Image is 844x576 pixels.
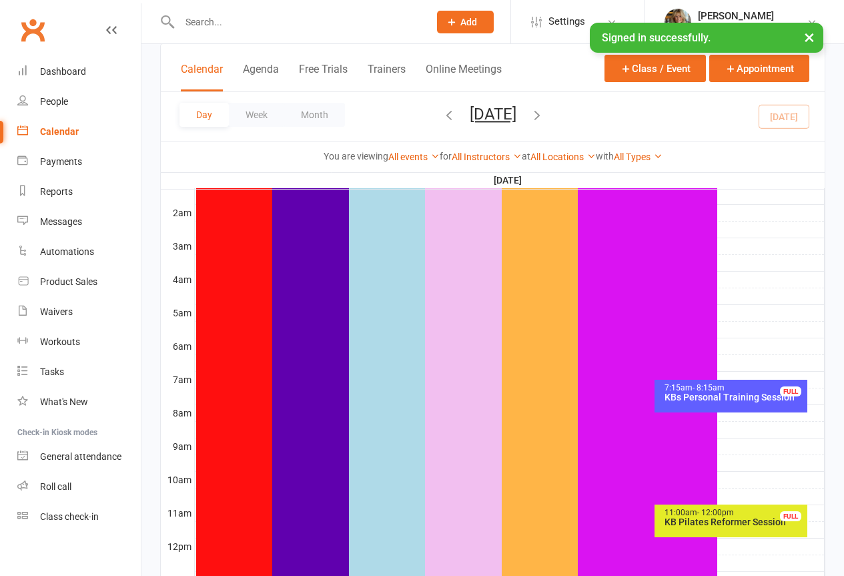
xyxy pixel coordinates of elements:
[780,511,801,521] div: FULL
[697,508,734,517] span: - 12:00pm
[161,304,194,321] th: 5am
[40,66,86,77] div: Dashboard
[437,11,494,33] button: Add
[388,152,440,162] a: All events
[161,505,194,521] th: 11am
[161,371,194,388] th: 7am
[40,396,88,407] div: What's New
[40,306,73,317] div: Waivers
[40,336,80,347] div: Workouts
[17,267,141,297] a: Product Sales
[243,63,279,91] button: Agenda
[40,276,97,287] div: Product Sales
[161,238,194,254] th: 3am
[440,151,452,162] strong: for
[17,147,141,177] a: Payments
[664,509,805,517] div: 11:00am
[161,338,194,354] th: 6am
[324,151,388,162] strong: You are viewing
[40,216,82,227] div: Messages
[548,7,585,37] span: Settings
[522,151,530,162] strong: at
[17,177,141,207] a: Reports
[460,17,477,27] span: Add
[368,63,406,91] button: Trainers
[426,63,502,91] button: Online Meetings
[17,117,141,147] a: Calendar
[698,10,774,22] div: [PERSON_NAME]
[604,55,706,82] button: Class / Event
[194,172,825,189] th: [DATE]
[40,156,82,167] div: Payments
[17,237,141,267] a: Automations
[17,442,141,472] a: General attendance kiosk mode
[40,366,64,377] div: Tasks
[40,481,71,492] div: Roll call
[16,13,49,47] a: Clubworx
[470,105,516,123] button: [DATE]
[299,63,348,91] button: Free Trials
[40,96,68,107] div: People
[602,31,711,44] span: Signed in successfully.
[284,103,345,127] button: Month
[179,103,229,127] button: Day
[161,404,194,421] th: 8am
[229,103,284,127] button: Week
[17,357,141,387] a: Tasks
[665,9,691,35] img: thumb_image1738440835.png
[664,517,805,527] div: KB Pilates Reformer Session
[17,207,141,237] a: Messages
[175,13,420,31] input: Search...
[17,297,141,327] a: Waivers
[161,204,194,221] th: 2am
[780,386,801,396] div: FULL
[614,152,663,162] a: All Types
[709,55,809,82] button: Appointment
[17,387,141,417] a: What's New
[161,438,194,455] th: 9am
[17,472,141,502] a: Roll call
[40,186,73,197] div: Reports
[452,152,522,162] a: All Instructors
[161,471,194,488] th: 10am
[181,63,223,91] button: Calendar
[797,23,821,51] button: ×
[161,538,194,555] th: 12pm
[40,126,79,137] div: Calendar
[161,271,194,288] th: 4am
[698,22,774,34] div: KB Fitness
[17,87,141,117] a: People
[693,383,725,392] span: - 8:15am
[664,384,805,392] div: 7:15am
[40,246,94,257] div: Automations
[530,152,596,162] a: All Locations
[664,392,805,402] div: KBs Personal Training Session
[40,511,99,522] div: Class check-in
[17,502,141,532] a: Class kiosk mode
[17,57,141,87] a: Dashboard
[17,327,141,357] a: Workouts
[40,451,121,462] div: General attendance
[596,151,614,162] strong: with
